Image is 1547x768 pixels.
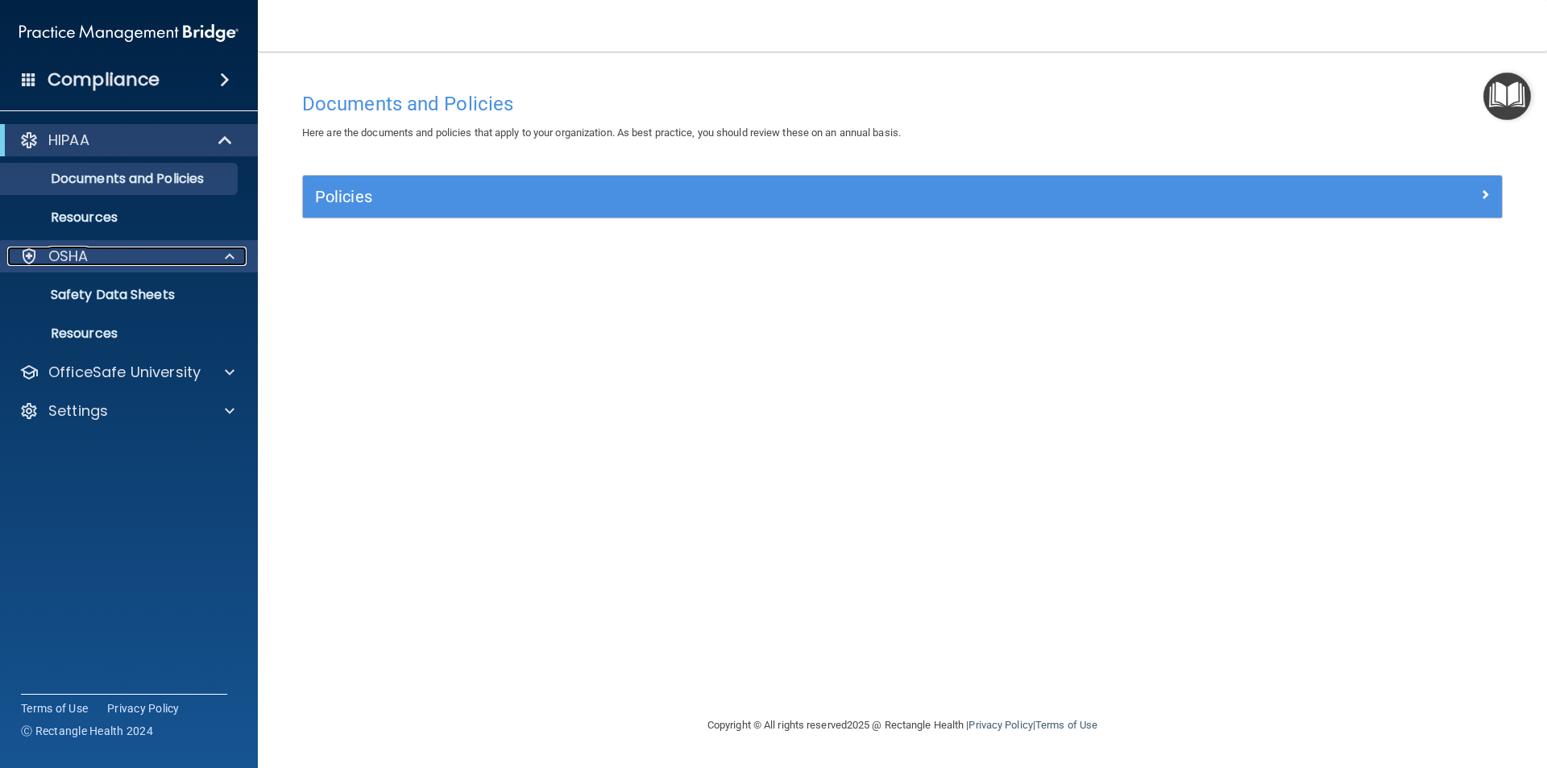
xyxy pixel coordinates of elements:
[19,131,234,150] a: HIPAA
[48,247,89,266] p: OSHA
[48,401,108,421] p: Settings
[302,93,1503,114] h4: Documents and Policies
[315,188,1190,205] h5: Policies
[968,719,1032,731] a: Privacy Policy
[1035,719,1097,731] a: Terms of Use
[10,287,230,303] p: Safety Data Sheets
[315,184,1490,210] a: Policies
[19,401,234,421] a: Settings
[608,700,1197,751] div: Copyright © All rights reserved 2025 @ Rectangle Health | |
[21,723,153,739] span: Ⓒ Rectangle Health 2024
[48,363,201,382] p: OfficeSafe University
[19,17,238,49] img: PMB logo
[107,700,180,716] a: Privacy Policy
[10,171,230,187] p: Documents and Policies
[48,131,89,150] p: HIPAA
[48,68,160,91] h4: Compliance
[1466,687,1528,749] iframe: Drift Widget Chat Controller
[19,363,234,382] a: OfficeSafe University
[19,247,234,266] a: OSHA
[10,326,230,342] p: Resources
[302,127,901,139] span: Here are the documents and policies that apply to your organization. As best practice, you should...
[1483,73,1531,120] button: Open Resource Center
[10,210,230,226] p: Resources
[21,700,88,716] a: Terms of Use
